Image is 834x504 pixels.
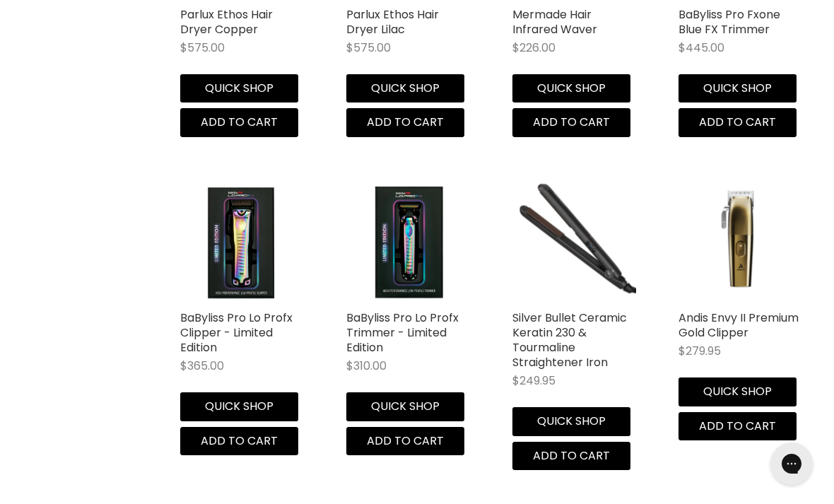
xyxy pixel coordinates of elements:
[180,310,293,356] a: BaByliss Pro Lo Profx Clipper - Limited Edition
[346,392,464,421] button: Quick shop
[512,442,630,470] button: Add to cart
[180,108,298,136] button: Add to cart
[512,407,630,435] button: Quick shop
[679,310,799,341] a: Andis Envy II Premium Gold Clipper
[679,343,721,359] span: $279.95
[367,433,444,449] span: Add to cart
[512,373,556,389] span: $249.95
[180,358,224,374] span: $365.00
[679,180,802,303] img: Andis Envy II Premium Gold Clipper
[533,447,610,464] span: Add to cart
[180,392,298,421] button: Quick shop
[180,427,298,455] button: Add to cart
[679,6,780,37] a: BaByliss Pro Fxone Blue FX Trimmer
[346,180,470,303] img: BaByliss Pro Lo Profx Trimmer - Limited Edition
[180,40,225,56] span: $575.00
[367,114,444,130] span: Add to cart
[512,40,556,56] span: $226.00
[512,310,627,370] a: Silver Bullet Ceramic Keratin 230 & Tourmaline Straightener Iron
[533,114,610,130] span: Add to cart
[679,74,797,102] button: Quick shop
[346,6,439,37] a: Parlux Ethos Hair Dryer Lilac
[346,358,387,374] span: $310.00
[679,377,797,406] button: Quick shop
[763,438,820,490] iframe: Gorgias live chat messenger
[679,40,724,56] span: $445.00
[346,74,464,102] button: Quick shop
[346,310,459,356] a: BaByliss Pro Lo Profx Trimmer - Limited Edition
[699,114,776,130] span: Add to cart
[512,108,630,136] button: Add to cart
[201,114,278,130] span: Add to cart
[201,433,278,449] span: Add to cart
[346,108,464,136] button: Add to cart
[699,418,776,434] span: Add to cart
[180,180,304,303] img: BaByliss Pro Lo Profx Clipper - Limited Edition
[346,40,391,56] span: $575.00
[346,427,464,455] button: Add to cart
[679,108,797,136] button: Add to cart
[679,412,797,440] button: Add to cart
[512,6,597,37] a: Mermade Hair Infrared Waver
[512,180,636,303] img: Silver Bullet Ceramic Keratin 230 & Tourmaline Straightener Iron
[180,74,298,102] button: Quick shop
[512,74,630,102] button: Quick shop
[180,6,273,37] a: Parlux Ethos Hair Dryer Copper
